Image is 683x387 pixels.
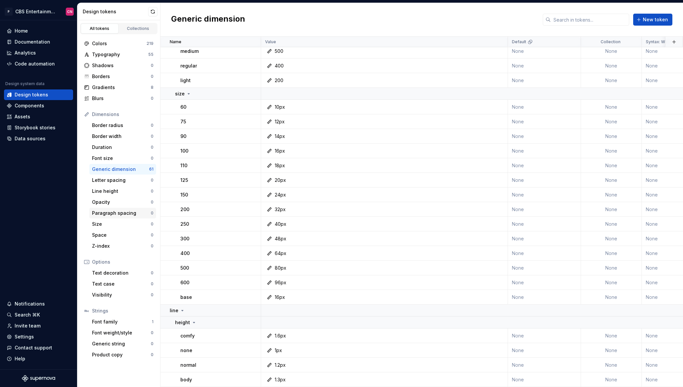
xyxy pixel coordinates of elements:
[151,145,153,150] div: 0
[275,265,286,271] div: 80px
[508,129,581,144] td: None
[148,52,153,57] div: 55
[581,59,642,73] td: None
[92,166,149,173] div: Generic dimension
[180,48,199,55] p: medium
[151,156,153,161] div: 0
[180,347,192,354] p: none
[4,100,73,111] a: Components
[180,63,197,69] p: regular
[581,173,642,188] td: None
[151,292,153,298] div: 0
[81,93,156,104] a: Blurs0
[581,100,642,114] td: None
[180,332,195,339] p: comfy
[89,131,156,142] a: Border width0
[92,73,151,80] div: Borders
[89,279,156,289] a: Text case0
[180,362,196,368] p: normal
[275,362,286,368] div: 1.2px
[92,270,151,276] div: Text decoration
[551,14,629,26] input: Search in tokens...
[92,84,151,91] div: Gradients
[275,279,286,286] div: 96px
[275,118,285,125] div: 12px
[92,329,151,336] div: Font weight/style
[512,39,526,45] p: Default
[508,202,581,217] td: None
[15,91,48,98] div: Design tokens
[92,340,151,347] div: Generic string
[92,308,153,314] div: Strings
[581,358,642,372] td: None
[89,120,156,131] a: Border radius0
[151,74,153,79] div: 0
[151,189,153,194] div: 0
[508,290,581,305] td: None
[81,38,156,49] a: Colors219
[89,230,156,240] a: Space0
[22,375,55,382] a: Supernova Logo
[275,250,286,257] div: 64px
[15,322,41,329] div: Invite team
[581,372,642,387] td: None
[4,59,73,69] a: Code automation
[15,102,44,109] div: Components
[275,48,283,55] div: 500
[275,77,283,84] div: 200
[89,290,156,300] a: Visibility0
[92,62,151,69] div: Shadows
[508,114,581,129] td: None
[646,39,670,45] p: Syntax: Web
[275,221,286,227] div: 40px
[508,275,581,290] td: None
[92,210,151,216] div: Paragraph spacing
[152,319,153,324] div: 1
[15,28,28,34] div: Home
[151,123,153,128] div: 0
[89,327,156,338] a: Font weight/style0
[89,153,156,164] a: Font size0
[508,343,581,358] td: None
[275,133,285,140] div: 14px
[81,60,156,71] a: Shadows0
[5,8,13,16] div: P
[15,113,30,120] div: Assets
[508,44,581,59] td: None
[151,330,153,335] div: 0
[92,188,151,194] div: Line height
[508,73,581,88] td: None
[151,63,153,68] div: 0
[89,241,156,251] a: Z-index0
[170,307,178,314] p: line
[4,89,73,100] a: Design tokens
[151,85,153,90] div: 8
[180,133,186,140] p: 90
[4,133,73,144] a: Data sources
[581,246,642,261] td: None
[4,26,73,36] a: Home
[581,144,642,158] td: None
[92,40,146,47] div: Colors
[581,44,642,59] td: None
[180,235,189,242] p: 300
[92,95,151,102] div: Blurs
[92,281,151,287] div: Text case
[180,177,188,184] p: 125
[275,63,284,69] div: 400
[89,142,156,153] a: Duration0
[508,372,581,387] td: None
[89,175,156,186] a: Letter spacing0
[508,231,581,246] td: None
[4,353,73,364] button: Help
[67,9,72,14] div: CN
[89,208,156,218] a: Paragraph spacing0
[581,343,642,358] td: None
[581,290,642,305] td: None
[4,331,73,342] a: Settings
[4,310,73,320] button: Search ⌘K
[508,158,581,173] td: None
[15,61,55,67] div: Code automation
[15,50,36,56] div: Analytics
[4,321,73,331] a: Invite team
